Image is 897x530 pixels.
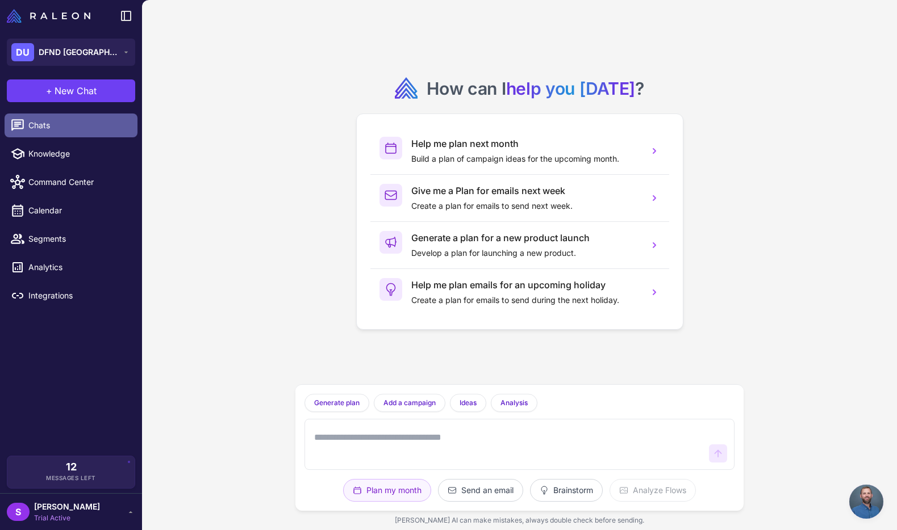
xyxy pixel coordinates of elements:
span: Generate plan [314,398,360,408]
h3: Generate a plan for a new product launch [411,231,640,245]
div: DU [11,43,34,61]
button: DUDFND [GEOGRAPHIC_DATA] [7,39,135,66]
button: Brainstorm [530,479,603,502]
button: Ideas [450,394,486,412]
h3: Help me plan next month [411,137,640,150]
a: Knowledge [5,142,137,166]
span: help you [DATE] [506,78,636,99]
p: Create a plan for emails to send next week. [411,200,640,212]
a: Chats [5,113,137,137]
span: Analytics [28,261,128,274]
a: Command Center [5,170,137,194]
img: Raleon Logo [7,9,90,23]
span: Knowledge [28,148,128,160]
p: Create a plan for emails to send during the next holiday. [411,294,640,306]
h3: Give me a Plan for emails next week [411,184,640,197]
button: Plan my month [343,479,431,502]
div: S [7,503,30,521]
p: Build a plan of campaign ideas for the upcoming month. [411,153,640,165]
a: Calendar [5,199,137,222]
h3: Help me plan emails for an upcoming holiday [411,278,640,292]
button: Analysis [491,394,537,412]
button: Send an email [438,479,523,502]
button: +New Chat [7,79,135,102]
p: Develop a plan for launching a new product. [411,247,640,259]
a: Segments [5,227,137,251]
button: Add a campaign [374,394,445,412]
span: Messages Left [46,474,96,482]
span: [PERSON_NAME] [34,500,100,513]
a: Integrations [5,284,137,308]
span: Ideas [460,398,477,408]
span: Analysis [500,398,528,408]
span: Integrations [28,289,128,302]
span: + [46,84,52,98]
span: Segments [28,233,128,245]
span: 12 [66,462,77,472]
span: Calendar [28,204,128,217]
span: Trial Active [34,513,100,523]
span: New Chat [55,84,97,98]
span: Command Center [28,176,128,188]
button: Analyze Flows [610,479,696,502]
a: Open chat [849,485,883,519]
div: [PERSON_NAME] AI can make mistakes, always double check before sending. [295,511,744,530]
h2: How can I ? [427,77,644,100]
a: Analytics [5,255,137,279]
span: Add a campaign [383,398,436,408]
button: Generate plan [304,394,369,412]
span: DFND [GEOGRAPHIC_DATA] [39,46,118,58]
span: Chats [28,119,128,132]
